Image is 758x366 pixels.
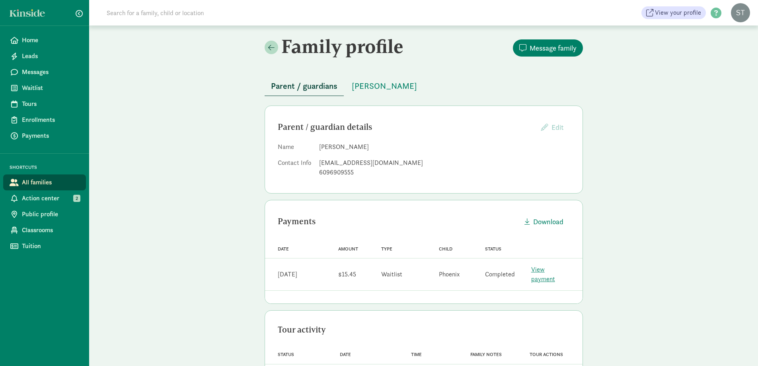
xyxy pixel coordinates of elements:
dt: Contact Info [278,158,313,180]
a: [PERSON_NAME] [345,82,423,91]
input: Search for a family, child or location [102,5,325,21]
a: Public profile [3,206,86,222]
div: Waitlist [381,270,402,279]
div: 6096909555 [319,168,570,177]
button: Message family [513,39,583,57]
span: Classrooms [22,225,80,235]
span: Child [439,246,452,252]
div: Completed [485,270,515,279]
span: Family notes [470,352,502,357]
a: Enrollments [3,112,86,128]
span: Download [533,216,563,227]
span: Status [278,352,294,357]
span: Amount [338,246,358,252]
span: Action center [22,194,80,203]
a: Tuition [3,238,86,254]
span: Edit [551,123,563,132]
dt: Name [278,142,313,155]
button: Download [518,213,570,230]
span: Tours [22,99,80,109]
a: Action center 2 [3,190,86,206]
a: Tours [3,96,86,112]
a: View payment [531,265,555,283]
span: Enrollments [22,115,80,125]
a: All families [3,174,86,190]
span: View your profile [655,8,701,18]
h2: Family profile [265,35,422,57]
button: Parent / guardians [265,76,344,96]
div: Phoenix [439,270,460,279]
span: Parent / guardians [271,80,337,92]
span: Status [485,246,501,252]
span: Messages [22,67,80,77]
span: Date [340,352,351,357]
a: Classrooms [3,222,86,238]
span: Tour actions [530,352,563,357]
span: Leads [22,51,80,61]
div: Parent / guardian details [278,121,535,133]
div: Tour activity [278,323,570,336]
button: [PERSON_NAME] [345,76,423,96]
span: Time [411,352,422,357]
span: Payments [22,131,80,141]
button: Edit [535,119,570,136]
span: Tuition [22,241,80,251]
span: 2 [73,195,80,202]
iframe: Chat Widget [718,328,758,366]
span: Type [381,246,392,252]
a: Waitlist [3,80,86,96]
a: Home [3,32,86,48]
dd: [PERSON_NAME] [319,142,570,152]
span: Message family [530,43,577,53]
div: [DATE] [278,270,297,279]
div: Payments [278,215,518,228]
a: Messages [3,64,86,80]
span: Date [278,246,289,252]
div: $15.45 [338,270,356,279]
a: Leads [3,48,86,64]
span: All families [22,178,80,187]
a: View your profile [641,6,706,19]
span: Waitlist [22,83,80,93]
span: [PERSON_NAME] [352,80,417,92]
span: Public profile [22,209,80,219]
span: Home [22,35,80,45]
a: Payments [3,128,86,144]
div: [EMAIL_ADDRESS][DOMAIN_NAME] [319,158,570,168]
a: Parent / guardians [265,82,344,91]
